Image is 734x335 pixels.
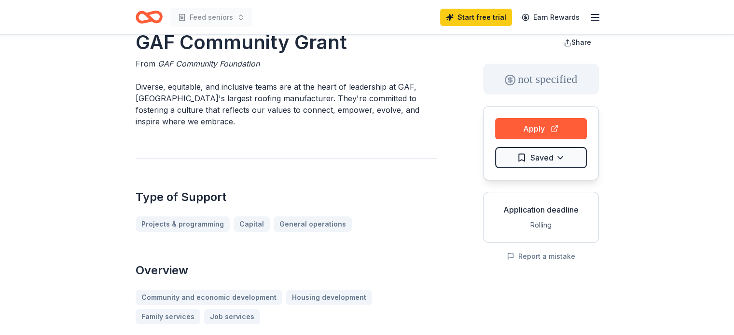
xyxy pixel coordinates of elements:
[136,189,437,205] h2: Type of Support
[507,251,575,262] button: Report a mistake
[274,216,352,232] a: General operations
[136,29,437,56] h1: GAF Community Grant
[556,33,599,52] button: Share
[483,64,599,94] div: not specified
[440,9,512,26] a: Start free trial
[491,219,591,231] div: Rolling
[158,59,260,68] span: GAF Community Foundation
[234,216,270,232] a: Capital
[170,8,252,27] button: Feed seniors
[491,204,591,215] div: Application deadline
[190,12,233,23] span: Feed seniors
[495,147,587,168] button: Saved
[495,118,587,139] button: Apply
[136,263,437,278] h2: Overview
[136,58,437,69] div: From
[530,151,554,164] span: Saved
[136,81,437,127] p: Diverse, equitable, and inclusive teams are at the heart of leadership at GAF, [GEOGRAPHIC_DATA]'...
[516,9,585,26] a: Earn Rewards
[571,38,591,46] span: Share
[136,216,230,232] a: Projects & programming
[136,6,163,28] a: Home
